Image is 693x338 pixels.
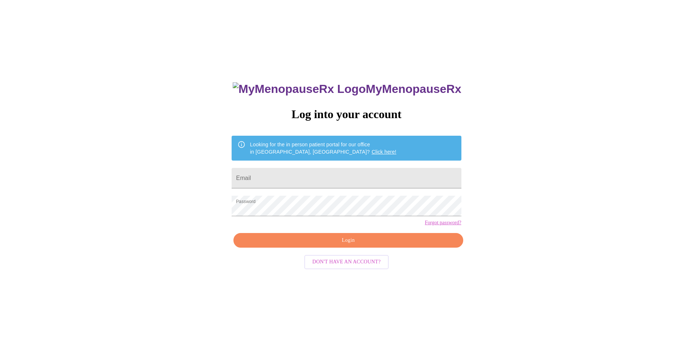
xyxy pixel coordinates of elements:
[233,82,366,96] img: MyMenopauseRx Logo
[425,220,461,226] a: Forgot password?
[372,149,396,155] a: Click here!
[233,233,463,248] button: Login
[250,138,396,158] div: Looking for the in person patient portal for our office in [GEOGRAPHIC_DATA], [GEOGRAPHIC_DATA]?
[233,82,461,96] h3: MyMenopauseRx
[312,258,381,267] span: Don't have an account?
[304,255,389,269] button: Don't have an account?
[232,108,461,121] h3: Log into your account
[242,236,454,245] span: Login
[302,258,391,264] a: Don't have an account?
